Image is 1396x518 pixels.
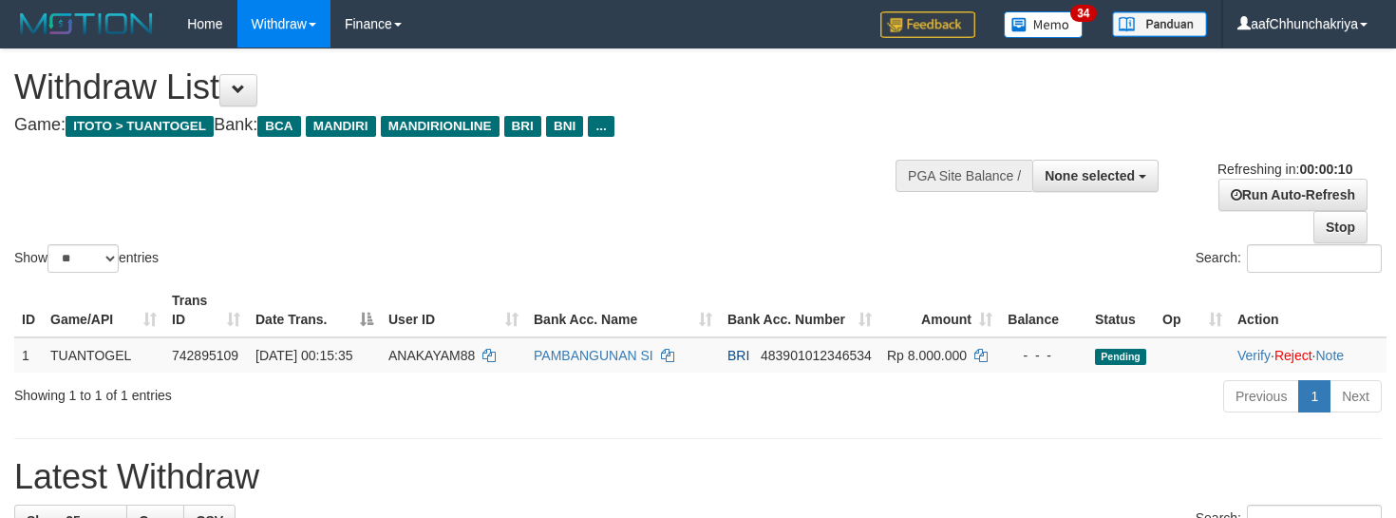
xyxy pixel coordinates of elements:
span: [DATE] 00:15:35 [255,348,352,363]
span: MANDIRIONLINE [381,116,500,137]
span: None selected [1045,168,1135,183]
a: Verify [1237,348,1271,363]
span: MANDIRI [306,116,376,137]
div: - - - [1008,346,1080,365]
td: · · [1230,337,1387,373]
th: Bank Acc. Name: activate to sort column ascending [526,283,720,337]
span: BNI [546,116,583,137]
a: Stop [1313,211,1368,243]
span: 34 [1070,5,1096,22]
th: Trans ID: activate to sort column ascending [164,283,248,337]
th: Status [1087,283,1155,337]
h4: Game: Bank: [14,116,912,135]
th: Bank Acc. Number: activate to sort column ascending [720,283,879,337]
span: Refreshing in: [1217,162,1352,177]
a: Run Auto-Refresh [1218,179,1368,211]
img: MOTION_logo.png [14,10,159,38]
th: Amount: activate to sort column ascending [879,283,1000,337]
div: PGA Site Balance / [896,160,1032,192]
a: 1 [1298,380,1330,412]
span: BCA [257,116,300,137]
img: Button%20Memo.svg [1004,11,1084,38]
label: Search: [1196,244,1382,273]
a: Next [1330,380,1382,412]
a: Previous [1223,380,1299,412]
label: Show entries [14,244,159,273]
img: panduan.png [1112,11,1207,37]
th: Game/API: activate to sort column ascending [43,283,164,337]
h1: Latest Withdraw [14,458,1382,496]
button: None selected [1032,160,1159,192]
td: TUANTOGEL [43,337,164,373]
img: Feedback.jpg [880,11,975,38]
h1: Withdraw List [14,68,912,106]
span: BRI [504,116,541,137]
span: Copy 483901012346534 to clipboard [761,348,872,363]
th: Balance [1000,283,1087,337]
span: ANAKAYAM88 [388,348,475,363]
strong: 00:00:10 [1299,162,1352,177]
th: Op: activate to sort column ascending [1155,283,1230,337]
span: ITOTO > TUANTOGEL [66,116,214,137]
span: Rp 8.000.000 [887,348,967,363]
th: Action [1230,283,1387,337]
th: ID [14,283,43,337]
span: ... [588,116,613,137]
a: Reject [1274,348,1312,363]
a: Note [1315,348,1344,363]
input: Search: [1247,244,1382,273]
span: 742895109 [172,348,238,363]
select: Showentries [47,244,119,273]
th: Date Trans.: activate to sort column descending [248,283,381,337]
td: 1 [14,337,43,373]
a: PAMBANGUNAN SI [534,348,653,363]
span: BRI [727,348,749,363]
div: Showing 1 to 1 of 1 entries [14,378,568,405]
span: Pending [1095,349,1146,365]
th: User ID: activate to sort column ascending [381,283,526,337]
